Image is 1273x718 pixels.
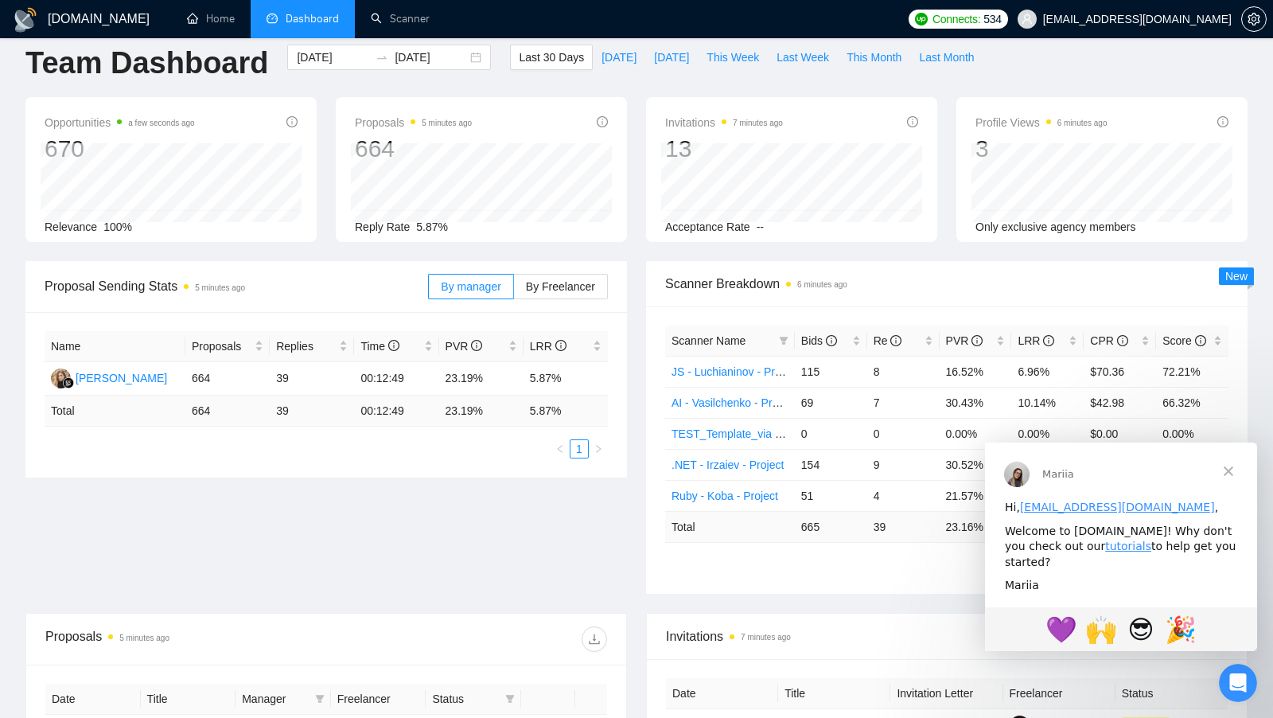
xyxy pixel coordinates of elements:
[975,134,1108,164] div: 3
[312,687,328,711] span: filter
[524,396,608,427] td: 5.87 %
[354,396,438,427] td: 00:12:49
[1117,335,1128,346] span: info-circle
[187,12,235,25] a: homeHome
[570,439,589,459] li: 1
[795,480,867,511] td: 51
[471,340,482,351] span: info-circle
[376,51,388,64] span: to
[242,690,309,708] span: Manager
[672,459,784,471] a: .NET - Irzaiev - Project
[594,444,603,454] span: right
[276,338,336,355] span: Replies
[355,134,472,164] div: 664
[795,449,867,480] td: 154
[975,220,1136,233] span: Only exclusive agency members
[1156,387,1228,418] td: 66.32%
[826,335,837,346] span: info-circle
[128,119,194,127] time: a few seconds ago
[439,396,524,427] td: 23.19 %
[360,340,399,353] span: Time
[13,7,38,33] img: logo
[395,49,467,66] input: End date
[985,443,1257,651] iframe: Intercom live chat повідомлення
[757,220,764,233] span: --
[666,678,778,709] th: Date
[665,134,783,164] div: 13
[666,626,1228,646] span: Invitations
[45,276,428,296] span: Proposal Sending Stats
[795,511,867,542] td: 665
[672,334,746,347] span: Scanner Name
[1022,14,1033,25] span: user
[795,356,867,387] td: 115
[940,511,1012,542] td: 23.16 %
[940,387,1012,418] td: 30.43%
[267,13,278,24] span: dashboard
[867,480,940,511] td: 4
[1011,418,1084,449] td: 0.00%
[795,418,867,449] td: 0
[195,283,245,292] time: 5 minutes ago
[778,678,890,709] th: Title
[1084,387,1156,418] td: $42.98
[665,220,750,233] span: Acceptance Rate
[797,280,847,289] time: 6 minutes ago
[1242,13,1266,25] span: setting
[45,113,195,132] span: Opportunities
[371,12,430,25] a: searchScanner
[672,396,796,409] a: AI - Vasilchenko - Project
[45,134,195,164] div: 670
[971,335,983,346] span: info-circle
[119,634,169,642] time: 5 minutes ago
[519,49,584,66] span: Last 30 Days
[801,334,837,347] span: Bids
[1241,13,1267,25] a: setting
[946,334,983,347] span: PVR
[441,280,500,293] span: By manager
[654,49,689,66] span: [DATE]
[867,387,940,418] td: 7
[185,396,270,427] td: 664
[1018,334,1054,347] span: LRR
[555,340,566,351] span: info-circle
[665,113,783,132] span: Invitations
[672,427,818,440] a: TEST_Template_via Gigradar
[907,116,918,127] span: info-circle
[551,439,570,459] button: left
[589,439,608,459] li: Next Page
[416,220,448,233] span: 5.87%
[975,113,1108,132] span: Profile Views
[1011,356,1084,387] td: 6.96%
[1219,664,1257,702] iframe: Intercom live chat
[867,356,940,387] td: 8
[354,362,438,396] td: 00:12:49
[446,340,483,353] span: PVR
[779,336,788,345] span: filter
[270,331,354,362] th: Replies
[1225,270,1248,283] span: New
[1156,356,1228,387] td: 72.21%
[919,49,974,66] span: Last Month
[776,329,792,353] span: filter
[551,439,570,459] li: Previous Page
[672,490,778,502] a: Ruby - Koba - Project
[795,387,867,418] td: 69
[45,220,97,233] span: Relevance
[439,362,524,396] td: 23.19%
[185,331,270,362] th: Proposals
[192,338,251,355] span: Proposals
[1195,335,1206,346] span: info-circle
[526,280,595,293] span: By Freelancer
[665,274,1228,294] span: Scanner Breakdown
[838,45,910,70] button: This Month
[331,684,426,715] th: Freelancer
[236,684,331,715] th: Manager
